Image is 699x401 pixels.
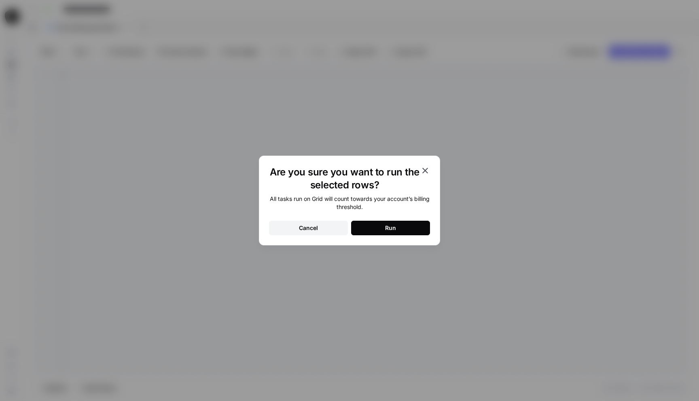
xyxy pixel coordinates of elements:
button: Cancel [269,221,348,235]
button: Run [351,221,430,235]
div: Cancel [299,224,318,232]
h1: Are you sure you want to run the selected rows? [269,166,420,192]
div: All tasks run on Grid will count towards your account’s billing threshold. [269,195,430,211]
div: Run [385,224,396,232]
